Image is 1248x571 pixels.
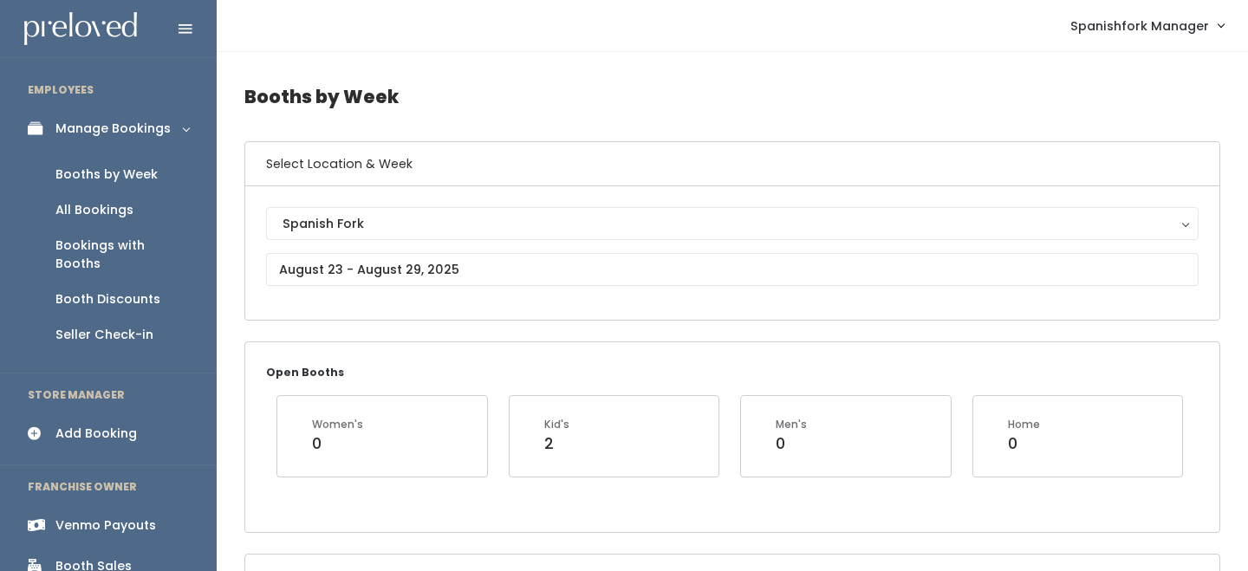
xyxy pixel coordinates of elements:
[1008,417,1040,432] div: Home
[55,326,153,344] div: Seller Check-in
[283,214,1182,233] div: Spanish Fork
[55,165,158,184] div: Booths by Week
[544,417,569,432] div: Kid's
[776,417,807,432] div: Men's
[245,142,1219,186] h6: Select Location & Week
[55,425,137,443] div: Add Booking
[55,237,189,273] div: Bookings with Booths
[544,432,569,455] div: 2
[266,253,1199,286] input: August 23 - August 29, 2025
[312,432,363,455] div: 0
[244,73,1220,120] h4: Booths by Week
[776,432,807,455] div: 0
[1008,432,1040,455] div: 0
[55,201,133,219] div: All Bookings
[55,120,171,138] div: Manage Bookings
[266,207,1199,240] button: Spanish Fork
[1053,7,1241,44] a: Spanishfork Manager
[312,417,363,432] div: Women's
[24,12,137,46] img: preloved logo
[1070,16,1209,36] span: Spanishfork Manager
[55,516,156,535] div: Venmo Payouts
[266,365,344,380] small: Open Booths
[55,290,160,308] div: Booth Discounts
